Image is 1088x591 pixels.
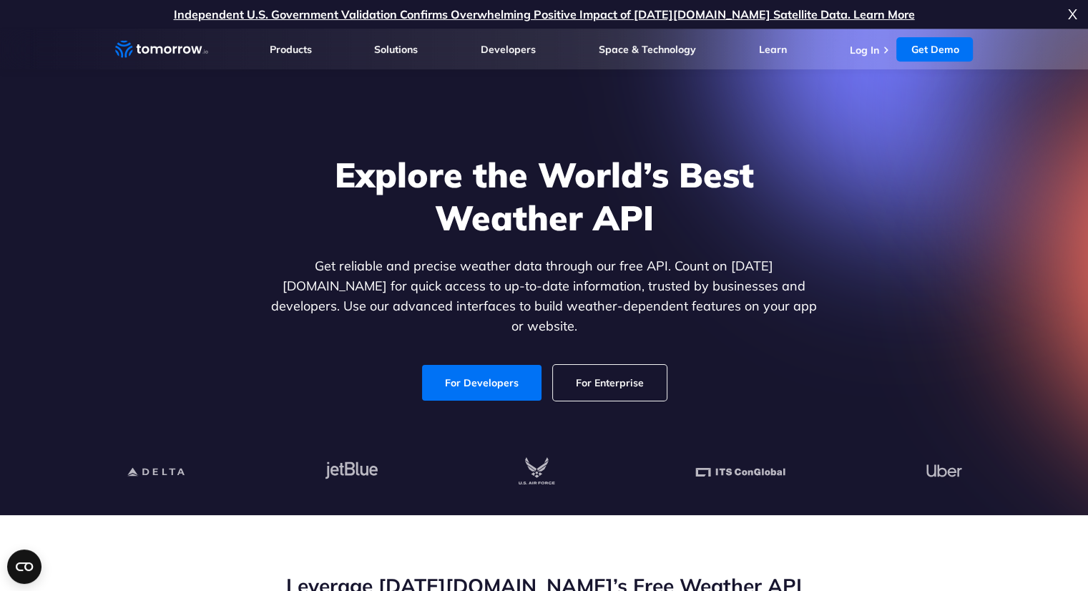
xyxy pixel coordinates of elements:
[115,39,208,60] a: Home link
[268,153,820,239] h1: Explore the World’s Best Weather API
[7,550,41,584] button: Open CMP widget
[896,37,973,62] a: Get Demo
[270,43,312,56] a: Products
[422,365,541,401] a: For Developers
[374,43,418,56] a: Solutions
[553,365,667,401] a: For Enterprise
[268,256,820,336] p: Get reliable and precise weather data through our free API. Count on [DATE][DOMAIN_NAME] for quic...
[849,44,878,57] a: Log In
[759,43,787,56] a: Learn
[481,43,536,56] a: Developers
[599,43,696,56] a: Space & Technology
[174,7,915,21] a: Independent U.S. Government Validation Confirms Overwhelming Positive Impact of [DATE][DOMAIN_NAM...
